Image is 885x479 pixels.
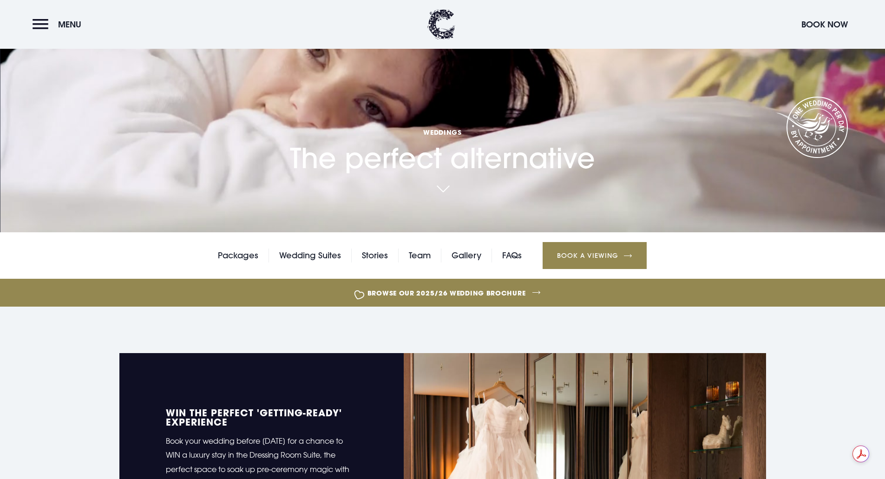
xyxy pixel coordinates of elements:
[290,128,595,137] span: Weddings
[797,14,852,34] button: Book Now
[362,249,388,262] a: Stories
[409,249,431,262] a: Team
[427,9,455,39] img: Clandeboye Lodge
[502,249,522,262] a: FAQs
[279,249,341,262] a: Wedding Suites
[218,249,258,262] a: Packages
[58,19,81,30] span: Menu
[166,408,357,427] h5: WIN the perfect 'Getting-Ready' experience
[290,69,595,175] h1: The perfect alternative
[452,249,481,262] a: Gallery
[33,14,86,34] button: Menu
[543,242,647,269] a: Book a Viewing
